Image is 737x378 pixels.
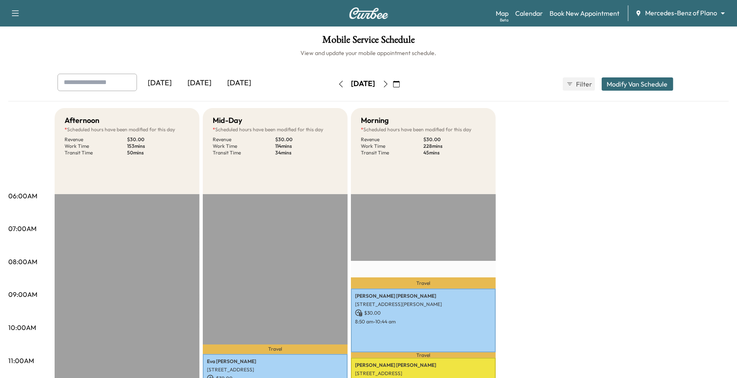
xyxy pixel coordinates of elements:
[127,149,190,156] p: 50 mins
[8,191,37,201] p: 06:00AM
[351,352,496,358] p: Travel
[361,115,389,126] h5: Morning
[213,149,275,156] p: Transit Time
[602,77,673,91] button: Modify Van Schedule
[361,136,423,143] p: Revenue
[203,344,348,354] p: Travel
[349,7,389,19] img: Curbee Logo
[496,8,509,18] a: MapBeta
[351,79,375,89] div: [DATE]
[8,289,37,299] p: 09:00AM
[213,136,275,143] p: Revenue
[140,74,180,93] div: [DATE]
[563,77,595,91] button: Filter
[275,136,338,143] p: $ 30.00
[351,277,496,289] p: Travel
[500,17,509,23] div: Beta
[275,149,338,156] p: 34 mins
[65,143,127,149] p: Work Time
[8,35,729,49] h1: Mobile Service Schedule
[207,358,343,365] p: Eva [PERSON_NAME]
[423,149,486,156] p: 45 mins
[127,143,190,149] p: 153 mins
[576,79,591,89] span: Filter
[423,136,486,143] p: $ 30.00
[8,323,36,332] p: 10:00AM
[275,143,338,149] p: 114 mins
[361,126,486,133] p: Scheduled hours have been modified for this day
[355,309,492,317] p: $ 30.00
[65,136,127,143] p: Revenue
[65,149,127,156] p: Transit Time
[213,126,338,133] p: Scheduled hours have been modified for this day
[8,49,729,57] h6: View and update your mobile appointment schedule.
[423,143,486,149] p: 228 mins
[8,356,34,366] p: 11:00AM
[645,8,717,18] span: Mercedes-Benz of Plano
[550,8,619,18] a: Book New Appointment
[355,370,492,377] p: [STREET_ADDRESS]
[515,8,543,18] a: Calendar
[65,126,190,133] p: Scheduled hours have been modified for this day
[207,366,343,373] p: [STREET_ADDRESS]
[213,143,275,149] p: Work Time
[180,74,220,93] div: [DATE]
[361,149,423,156] p: Transit Time
[127,136,190,143] p: $ 30.00
[8,224,36,234] p: 07:00AM
[355,301,492,308] p: [STREET_ADDRESS][PERSON_NAME]
[220,74,259,93] div: [DATE]
[355,293,492,299] p: [PERSON_NAME] [PERSON_NAME]
[355,362,492,368] p: [PERSON_NAME] [PERSON_NAME]
[355,318,492,325] p: 8:50 am - 10:44 am
[213,115,242,126] h5: Mid-Day
[361,143,423,149] p: Work Time
[65,115,99,126] h5: Afternoon
[8,257,37,267] p: 08:00AM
